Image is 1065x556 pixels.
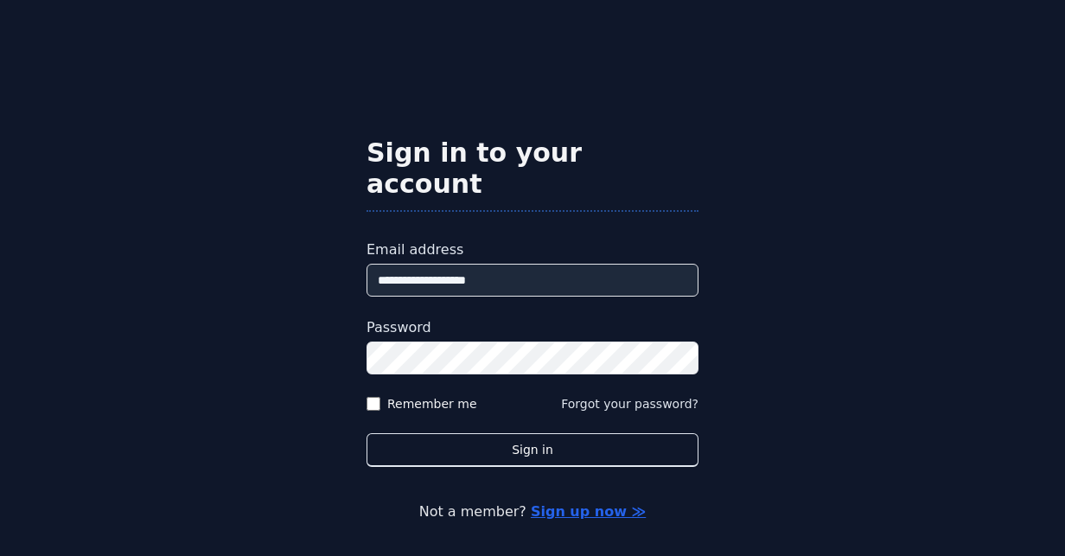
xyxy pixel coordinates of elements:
[531,503,646,520] a: Sign up now ≫
[367,240,698,260] label: Email address
[387,395,477,412] label: Remember me
[69,502,996,522] p: Not a member?
[367,433,698,467] button: Sign in
[367,317,698,338] label: Password
[367,42,698,111] img: Hostodo
[367,137,698,200] h2: Sign in to your account
[561,395,698,412] button: Forgot your password?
